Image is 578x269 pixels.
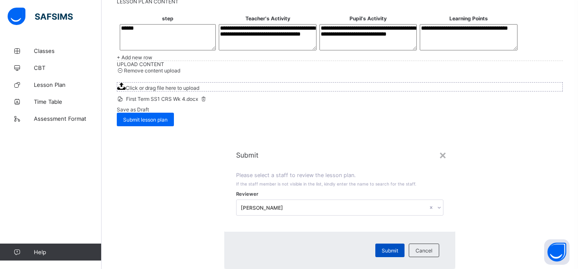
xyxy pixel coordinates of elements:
[319,15,418,22] th: Pupil's Activity
[117,82,563,92] span: Click or drag file here to upload
[34,47,102,54] span: Classes
[34,98,102,105] span: Time Table
[34,81,102,88] span: Lesson Plan
[416,247,432,254] span: Cancel
[439,147,447,162] div: ×
[218,15,318,22] th: Teacher's Activity
[544,239,570,265] button: Open asap
[34,64,102,71] span: CBT
[117,61,164,67] span: UPLOAD CONTENT
[34,249,101,255] span: Help
[118,15,217,22] th: step
[126,85,199,91] span: Click or drag file here to upload
[117,96,207,102] span: First Term SS1 CRS Wk 4.docx
[117,106,149,113] span: Save as Draft
[34,115,102,122] span: Assessment Format
[236,191,259,197] span: Reviewer
[8,8,73,25] img: safsims
[241,205,428,211] div: [PERSON_NAME]
[117,54,152,61] span: + Add new row
[419,15,519,22] th: Learning Points
[124,67,180,74] span: Remove content upload
[123,116,168,123] span: Submit lesson plan
[382,247,398,254] span: Submit
[236,181,416,186] span: If the staff member is not visible in the list, kindly enter the name to search for the staff.
[236,151,443,159] span: Submit
[236,172,356,178] span: Please select a staff to review the lesson plan.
